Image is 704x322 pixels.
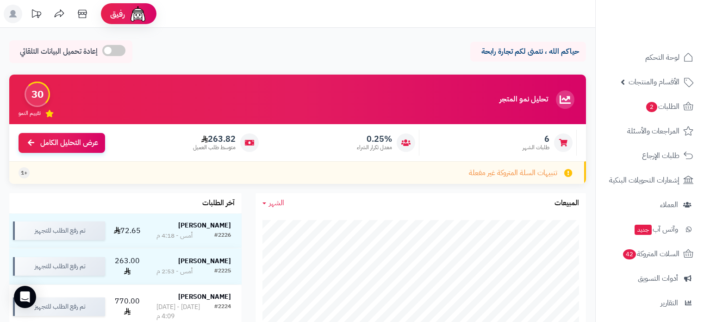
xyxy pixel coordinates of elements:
[156,231,193,240] div: أمس - 4:18 م
[25,5,48,25] a: تحديثات المنصة
[19,133,105,153] a: عرض التحليل الكامل
[19,109,41,117] span: تقييم النمو
[660,198,678,211] span: العملاء
[156,267,193,276] div: أمس - 2:53 م
[499,95,548,104] h3: تحليل نمو المتجر
[627,125,679,138] span: المراجعات والأسئلة
[601,169,698,191] a: إشعارات التحويلات البنكية
[214,267,231,276] div: #2225
[601,120,698,142] a: المراجعات والأسئلة
[178,292,231,302] strong: [PERSON_NAME]
[469,168,557,178] span: تنبيهات السلة المتروكة غير مفعلة
[214,231,231,240] div: #2226
[622,247,679,260] span: السلات المتروكة
[601,95,698,118] a: الطلبات2
[40,138,98,148] span: عرض التحليل الكامل
[269,197,284,208] span: الشهر
[645,51,679,64] span: لوحة التحكم
[13,257,105,276] div: تم رفع الطلب للتجهيز
[129,5,147,23] img: ai-face.png
[554,199,579,208] h3: المبيعات
[178,221,231,230] strong: [PERSON_NAME]
[601,267,698,290] a: أدوات التسويق
[20,46,98,57] span: إعادة تحميل البيانات التلقائي
[601,292,698,314] a: التقارير
[156,303,214,321] div: [DATE] - [DATE] 4:09 م
[357,144,392,152] span: معدل تكرار الشراء
[13,297,105,316] div: تم رفع الطلب للتجهيز
[641,25,695,44] img: logo-2.png
[21,169,27,177] span: +1
[638,272,678,285] span: أدوات التسويق
[601,46,698,69] a: لوحة التحكم
[214,303,231,321] div: #2224
[642,149,679,162] span: طلبات الإرجاع
[193,134,236,144] span: 263.82
[477,46,579,57] p: حياكم الله ، نتمنى لكم تجارة رابحة
[110,8,125,19] span: رفيق
[109,214,146,248] td: 72.65
[601,218,698,240] a: وآتس آبجديد
[601,243,698,265] a: السلات المتروكة42
[193,144,236,152] span: متوسط طلب العميل
[523,144,549,152] span: طلبات الشهر
[523,134,549,144] span: 6
[660,297,678,309] span: التقارير
[13,221,105,240] div: تم رفع الطلب للتجهيز
[178,256,231,266] strong: [PERSON_NAME]
[357,134,392,144] span: 0.25%
[623,249,636,259] span: 42
[646,102,657,112] span: 2
[634,223,678,236] span: وآتس آب
[262,198,284,208] a: الشهر
[635,225,652,235] span: جديد
[14,286,36,308] div: Open Intercom Messenger
[609,174,679,187] span: إشعارات التحويلات البنكية
[109,248,146,284] td: 263.00
[601,145,698,167] a: طلبات الإرجاع
[645,100,679,113] span: الطلبات
[601,194,698,216] a: العملاء
[629,76,679,88] span: الأقسام والمنتجات
[202,199,235,208] h3: آخر الطلبات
